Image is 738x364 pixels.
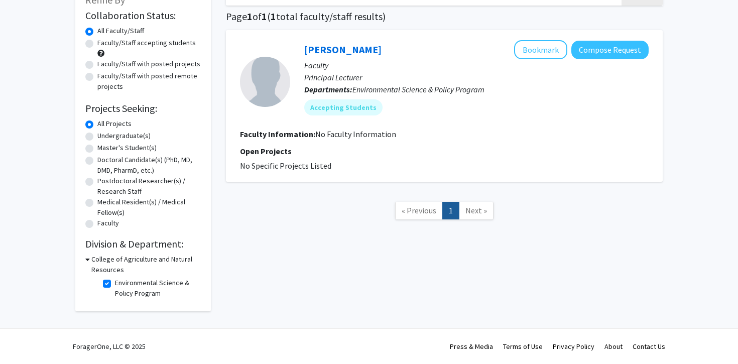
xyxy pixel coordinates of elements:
[514,40,567,59] button: Add Joanna Goger to Bookmarks
[465,205,487,215] span: Next »
[304,43,382,56] a: [PERSON_NAME]
[97,197,201,218] label: Medical Resident(s) / Medical Fellow(s)
[304,59,649,71] p: Faculty
[73,329,146,364] div: ForagerOne, LLC © 2025
[226,192,663,232] nav: Page navigation
[240,145,649,157] p: Open Projects
[395,202,443,219] a: Previous Page
[97,176,201,197] label: Postdoctoral Researcher(s) / Research Staff
[97,143,157,153] label: Master's Student(s)
[97,155,201,176] label: Doctoral Candidate(s) (PhD, MD, DMD, PharmD, etc.)
[97,218,119,228] label: Faculty
[304,71,649,83] p: Principal Lecturer
[226,11,663,23] h1: Page of ( total faculty/staff results)
[450,342,493,351] a: Press & Media
[262,10,267,23] span: 1
[247,10,253,23] span: 1
[91,254,201,275] h3: College of Agriculture and Natural Resources
[240,161,331,171] span: No Specific Projects Listed
[352,84,484,94] span: Environmental Science & Policy Program
[304,99,383,115] mat-chip: Accepting Students
[85,102,201,114] h2: Projects Seeking:
[442,202,459,219] a: 1
[604,342,623,351] a: About
[304,84,352,94] b: Departments:
[115,278,198,299] label: Environmental Science & Policy Program
[271,10,276,23] span: 1
[402,205,436,215] span: « Previous
[97,26,144,36] label: All Faculty/Staff
[503,342,543,351] a: Terms of Use
[85,10,201,22] h2: Collaboration Status:
[553,342,594,351] a: Privacy Policy
[97,59,200,69] label: Faculty/Staff with posted projects
[97,71,201,92] label: Faculty/Staff with posted remote projects
[571,41,649,59] button: Compose Request to Joanna Goger
[85,238,201,250] h2: Division & Department:
[8,319,43,356] iframe: Chat
[97,38,196,48] label: Faculty/Staff accepting students
[633,342,665,351] a: Contact Us
[315,129,396,139] span: No Faculty Information
[97,118,132,129] label: All Projects
[459,202,494,219] a: Next Page
[240,129,315,139] b: Faculty Information:
[97,131,151,141] label: Undergraduate(s)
